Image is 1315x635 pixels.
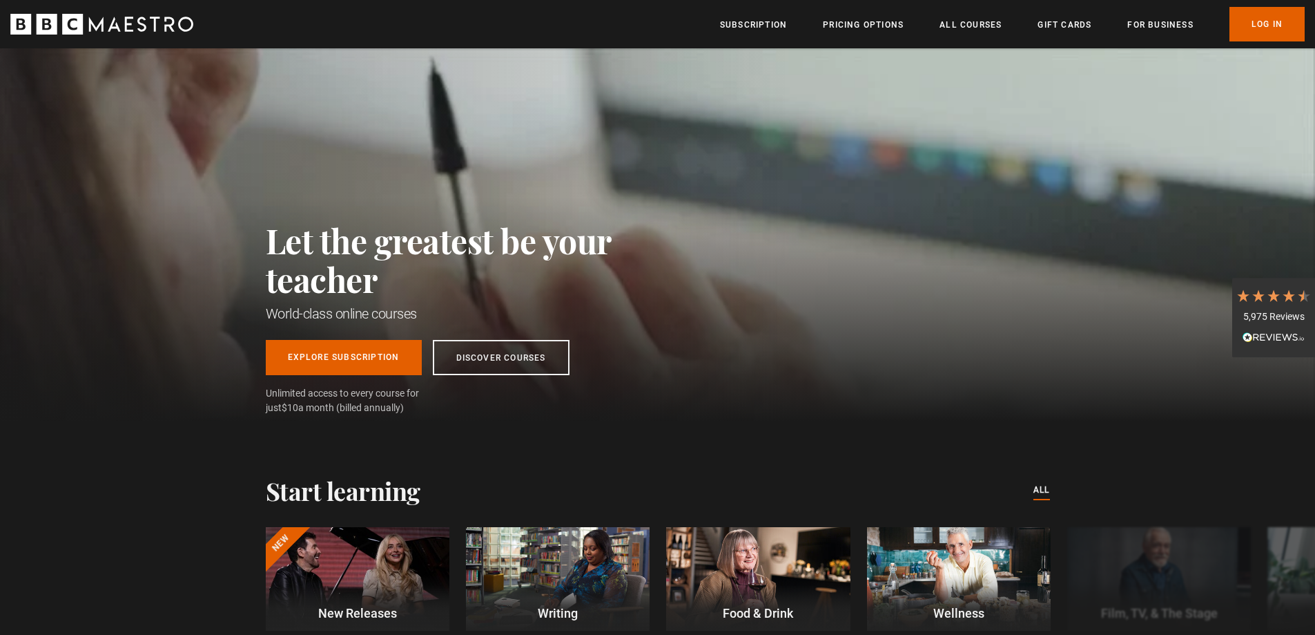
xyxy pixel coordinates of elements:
[1067,527,1251,631] a: Film, TV, & The Stage
[466,527,650,631] a: Writing
[266,221,673,298] h2: Let the greatest be your teacher
[720,7,1305,41] nav: Primary
[1232,278,1315,358] div: 5,975 ReviewsRead All Reviews
[282,402,298,413] span: $10
[1229,7,1305,41] a: Log In
[266,386,452,415] span: Unlimited access to every course for just a month (billed annually)
[10,14,193,35] svg: BBC Maestro
[266,527,449,631] a: New New Releases
[867,527,1051,631] a: Wellness
[266,304,673,323] h1: World-class online courses
[823,18,904,32] a: Pricing Options
[266,476,420,505] h2: Start learning
[1127,18,1193,32] a: For business
[1236,310,1312,324] div: 5,975 Reviews
[1236,288,1312,303] div: 4.7 Stars
[266,340,422,375] a: Explore Subscription
[939,18,1002,32] a: All Courses
[1033,483,1050,498] a: All
[1038,18,1091,32] a: Gift Cards
[666,527,850,631] a: Food & Drink
[1236,330,1312,347] div: Read All Reviews
[720,18,787,32] a: Subscription
[433,340,569,375] a: Discover Courses
[1243,332,1305,342] img: REVIEWS.io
